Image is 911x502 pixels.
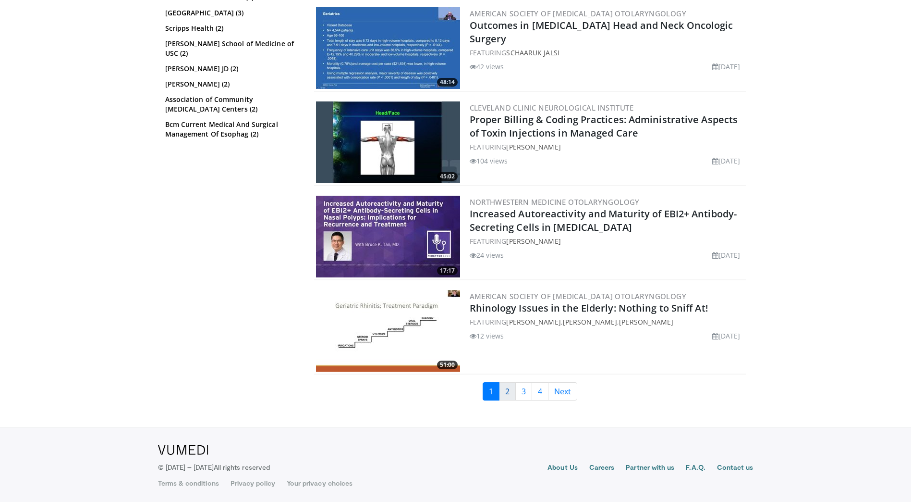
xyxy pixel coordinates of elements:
[316,101,460,183] a: 45:02
[547,463,578,474] a: About Us
[437,361,458,369] span: 51:00
[470,156,508,166] li: 104 views
[717,463,753,474] a: Contact us
[506,237,560,246] a: [PERSON_NAME]
[316,7,460,89] a: 48:14
[158,478,219,488] a: Terms & conditions
[470,103,634,113] a: Cleveland Clinic Neurological Institute
[686,463,705,474] a: F.A.Q.
[470,207,737,234] a: Increased Autoreactivity and Maturity of EBI2+ Antibody-Secreting Cells in [MEDICAL_DATA]
[165,64,297,74] a: [PERSON_NAME] JD (2)
[712,156,741,166] li: [DATE]
[712,331,741,341] li: [DATE]
[712,62,741,72] li: [DATE]
[470,19,733,45] a: Outcomes in [MEDICAL_DATA] Head and Neck Oncologic Surgery
[165,79,297,89] a: [PERSON_NAME] (2)
[214,463,270,471] span: All rights reserved
[470,48,744,58] div: FEATURING
[470,197,640,207] a: Northwestern Medicine Otolaryngology
[470,142,744,152] div: FEATURING
[470,236,744,246] div: FEATURING
[316,290,460,372] a: 51:00
[470,9,687,18] a: American Society of [MEDICAL_DATA] Otolaryngology
[470,62,504,72] li: 42 views
[712,250,741,260] li: [DATE]
[437,172,458,181] span: 45:02
[316,290,460,372] img: 6464e771-e63b-4af0-b88e-936054561748.300x170_q85_crop-smart_upscale.jpg
[499,382,516,401] a: 2
[316,196,460,277] a: 17:17
[316,101,460,183] img: 8f0e3a61-8769-4ccc-97ee-d0cfc19bc640.300x170_q85_crop-smart_upscale.jpg
[515,382,532,401] a: 3
[231,478,275,488] a: Privacy policy
[563,317,617,326] a: [PERSON_NAME]
[506,48,559,57] a: Schaaruk Jalsi
[165,24,297,33] a: Scripps Health (2)
[437,266,458,275] span: 17:17
[287,478,352,488] a: Your privacy choices
[165,8,297,18] a: [GEOGRAPHIC_DATA] (3)
[619,317,673,326] a: [PERSON_NAME]
[548,382,577,401] a: Next
[165,39,297,58] a: [PERSON_NAME] School of Medicine of USC (2)
[470,291,687,301] a: American Society of [MEDICAL_DATA] Otolaryngology
[483,382,499,401] a: 1
[626,463,674,474] a: Partner with us
[158,445,208,455] img: VuMedi Logo
[532,382,548,401] a: 4
[165,95,297,114] a: Association of Community [MEDICAL_DATA] Centers (2)
[165,120,297,139] a: Bcm Current Medical And Surgical Management Of Esophag (2)
[470,250,504,260] li: 24 views
[506,142,560,151] a: [PERSON_NAME]
[506,317,560,326] a: [PERSON_NAME]
[470,113,738,139] a: Proper Billing & Coding Practices: Administrative Aspects of Toxin Injections in Managed Care
[589,463,615,474] a: Careers
[437,78,458,87] span: 48:14
[158,463,270,472] p: © [DATE] – [DATE]
[470,301,708,314] a: Rhinology Issues in the Elderly: Nothing to Sniff At!
[316,7,460,89] img: b56cb796-509f-4fd6-be21-a96b799f33c2.300x170_q85_crop-smart_upscale.jpg
[316,196,460,277] img: 83c38889-597e-4bf5-a9c9-bdb972e9eec7.300x170_q85_crop-smart_upscale.jpg
[470,331,504,341] li: 12 views
[314,382,746,401] nav: Search results pages
[470,317,744,327] div: FEATURING , ,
